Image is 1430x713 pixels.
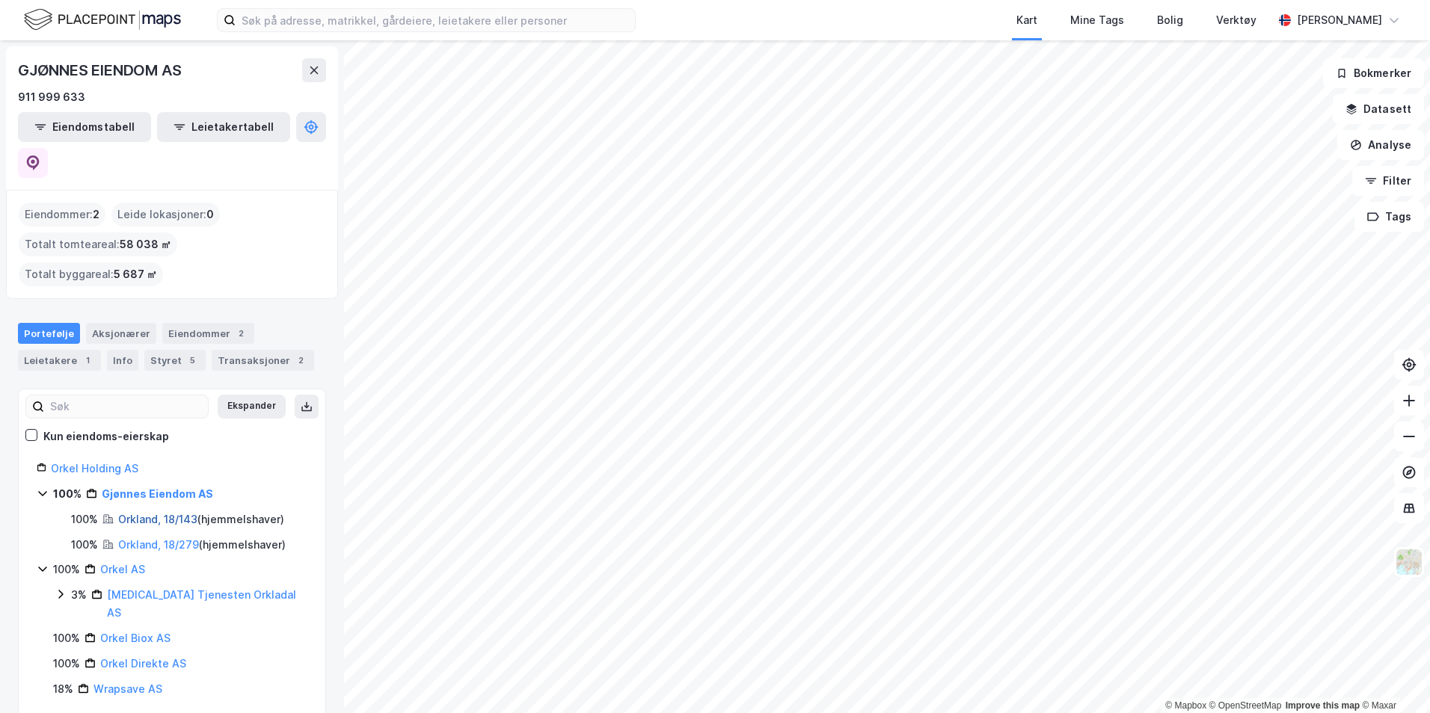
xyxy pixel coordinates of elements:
[212,350,314,371] div: Transaksjoner
[43,428,169,445] div: Kun eiendoms-eierskap
[86,323,156,344] div: Aksjonærer
[120,235,171,253] span: 58 038 ㎡
[71,510,98,528] div: 100%
[100,563,145,575] a: Orkel AS
[93,682,162,695] a: Wrapsave AS
[118,538,199,551] a: Orkland, 18/279
[100,657,186,670] a: Orkel Direkte AS
[44,395,208,418] input: Søk
[107,588,296,619] a: [MEDICAL_DATA] Tjenesten Orkladal AS
[1070,11,1124,29] div: Mine Tags
[162,323,254,344] div: Eiendommer
[18,58,184,82] div: GJØNNES EIENDOM AS
[293,353,308,368] div: 2
[51,462,138,475] a: Orkel Holding AS
[102,487,213,500] a: Gjønnes Eiendom AS
[236,9,635,31] input: Søk på adresse, matrikkel, gårdeiere, leietakere eller personer
[19,232,177,256] div: Totalt tomteareal :
[1333,94,1424,124] button: Datasett
[1165,700,1206,711] a: Mapbox
[1323,58,1424,88] button: Bokmerker
[206,206,214,223] span: 0
[1157,11,1183,29] div: Bolig
[53,655,80,673] div: 100%
[1216,11,1256,29] div: Verktøy
[18,323,80,344] div: Portefølje
[19,203,105,226] div: Eiendommer :
[1355,641,1430,713] div: Kontrollprogram for chat
[18,88,85,106] div: 911 999 633
[1016,11,1037,29] div: Kart
[80,353,95,368] div: 1
[18,112,151,142] button: Eiendomstabell
[1286,700,1360,711] a: Improve this map
[71,536,98,554] div: 100%
[111,203,220,226] div: Leide lokasjoner :
[118,510,284,528] div: ( hjemmelshaver )
[1355,641,1430,713] iframe: Chat Widget
[100,632,171,644] a: Orkel Biox AS
[114,265,157,283] span: 5 687 ㎡
[1395,548,1423,576] img: Z
[107,350,138,371] div: Info
[118,513,197,525] a: Orkland, 18/143
[24,7,181,33] img: logo.f888ab2527a4732fd821a326f86c7f29.svg
[1297,11,1382,29] div: [PERSON_NAME]
[1354,202,1424,232] button: Tags
[157,112,290,142] button: Leietakertabell
[233,326,248,341] div: 2
[185,353,200,368] div: 5
[118,536,286,554] div: ( hjemmelshaver )
[1352,166,1424,196] button: Filter
[93,206,99,223] span: 2
[18,350,101,371] div: Leietakere
[53,680,73,698] div: 18%
[1209,700,1282,711] a: OpenStreetMap
[53,629,80,647] div: 100%
[53,485,82,503] div: 100%
[1337,130,1424,160] button: Analyse
[53,561,80,578] div: 100%
[71,586,87,604] div: 3%
[19,262,163,286] div: Totalt byggareal :
[144,350,206,371] div: Styret
[218,395,286,419] button: Ekspander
